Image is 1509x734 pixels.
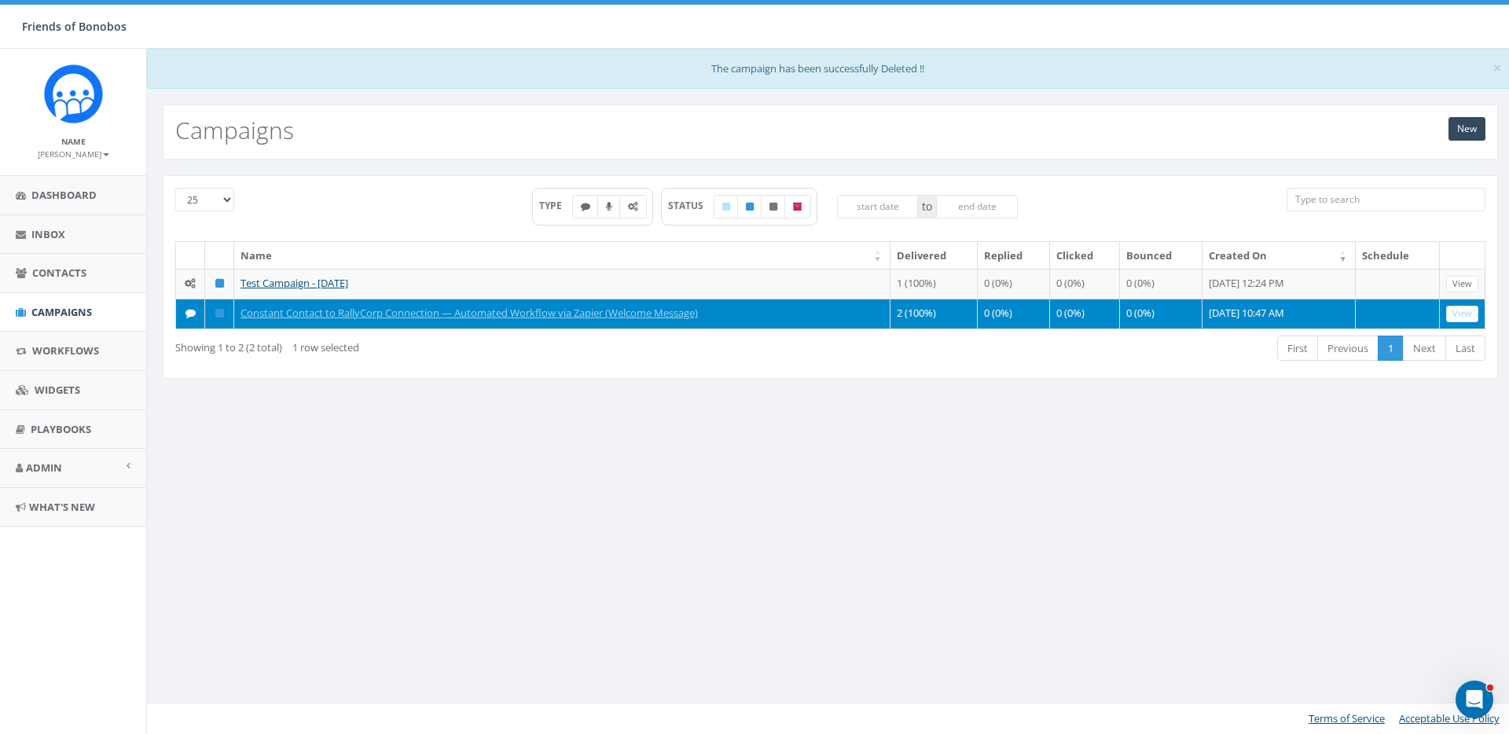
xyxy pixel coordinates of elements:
[1309,711,1385,725] a: Terms of Service
[1492,60,1502,76] button: Close
[1403,336,1446,361] a: Next
[38,149,109,160] small: [PERSON_NAME]
[1120,299,1202,328] td: 0 (0%)
[539,199,573,212] span: TYPE
[1445,336,1485,361] a: Last
[628,202,638,211] i: Automated Message
[1446,276,1478,292] a: View
[185,308,196,318] i: Text SMS
[32,266,86,280] span: Contacts
[890,269,978,299] td: 1 (100%)
[978,269,1050,299] td: 0 (0%)
[784,195,811,218] label: Archived
[1492,57,1502,79] span: ×
[597,195,621,218] label: Ringless Voice Mail
[936,195,1018,218] input: end date
[1050,299,1120,328] td: 0 (0%)
[668,199,714,212] span: STATUS
[722,202,730,211] i: Draft
[769,202,777,211] i: Unpublished
[581,202,590,211] i: Text SMS
[1277,336,1318,361] a: First
[1202,242,1356,270] th: Created On: activate to sort column ascending
[1399,711,1500,725] a: Acceptable Use Policy
[1378,336,1404,361] a: 1
[918,195,936,218] span: to
[1287,188,1485,211] input: Type to search
[1050,242,1120,270] th: Clicked
[761,195,786,218] label: Unpublished
[606,202,612,211] i: Ringless Voice Mail
[572,195,599,218] label: Text SMS
[1456,681,1493,718] iframe: Intercom live chat
[714,195,739,218] label: Draft
[1446,306,1478,322] a: View
[215,278,224,288] i: Published
[1317,336,1379,361] a: Previous
[32,343,99,358] span: Workflows
[1448,117,1485,141] a: New
[38,146,109,160] a: [PERSON_NAME]
[737,195,762,218] label: Published
[175,117,294,143] h2: Campaigns
[1202,299,1356,328] td: [DATE] 10:47 AM
[215,308,224,318] i: Published
[29,500,95,514] span: What's New
[35,383,80,397] span: Widgets
[837,195,919,218] input: start date
[175,334,707,355] div: Showing 1 to 2 (2 total)
[292,340,359,354] span: 1 row selected
[240,276,348,290] a: Test Campaign - [DATE]
[240,306,698,320] a: Constant Contact to RallyCorp Connection — Automated Workflow via Zapier (Welcome Message)
[978,299,1050,328] td: 0 (0%)
[619,195,647,218] label: Automated Message
[61,136,86,147] small: Name
[746,202,754,211] i: Published
[1120,242,1202,270] th: Bounced
[31,188,97,202] span: Dashboard
[1050,269,1120,299] td: 0 (0%)
[234,242,890,270] th: Name: activate to sort column ascending
[1356,242,1440,270] th: Schedule
[890,299,978,328] td: 2 (100%)
[44,64,103,123] img: Rally_Corp_Icon.png
[31,305,92,319] span: Campaigns
[1202,269,1356,299] td: [DATE] 12:24 PM
[22,19,127,34] span: Friends of Bonobos
[890,242,978,270] th: Delivered
[978,242,1050,270] th: Replied
[1120,269,1202,299] td: 0 (0%)
[31,227,65,241] span: Inbox
[31,422,91,436] span: Playbooks
[185,278,196,288] i: Automated Message
[26,461,62,475] span: Admin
